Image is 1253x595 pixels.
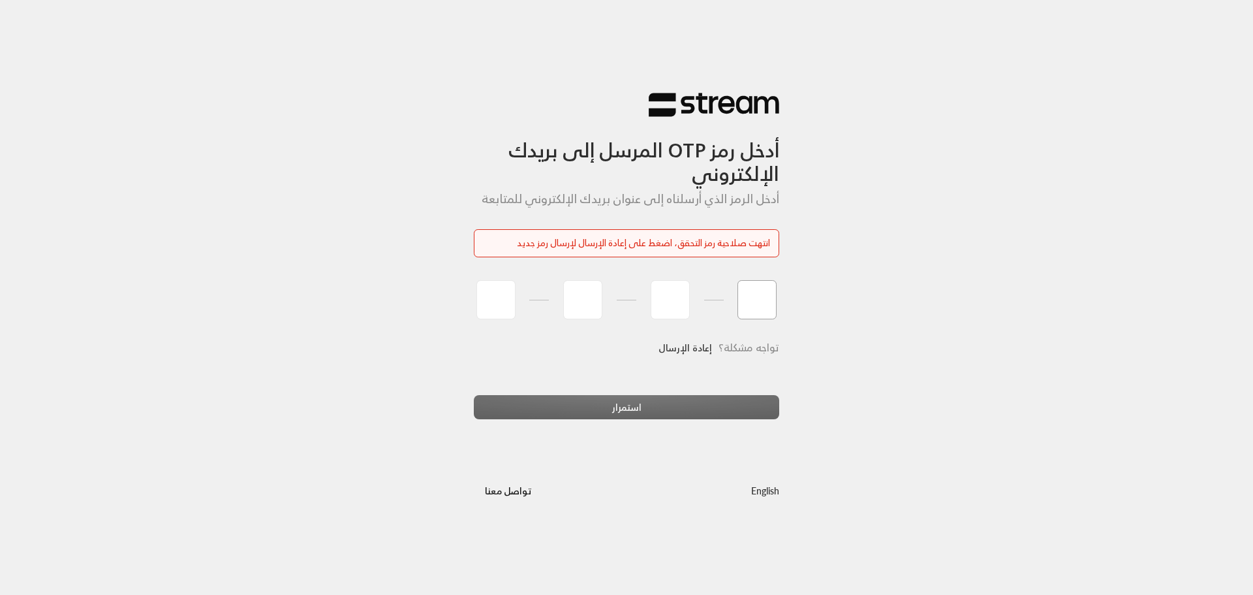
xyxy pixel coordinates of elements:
img: Stream Logo [649,92,779,118]
h3: أدخل رمز OTP المرسل إلى بريدك الإلكتروني [474,118,779,186]
div: انتهت صلاحية رمز التحقق، اضغط على إعادة الإرسال لإرسال رمز جديد [483,236,770,250]
a: English [751,479,779,503]
a: إعادة الإرسال [658,334,712,361]
a: تواصل معنا [474,483,542,499]
h5: أدخل الرمز الذي أرسلناه إلى عنوان بريدك الإلكتروني للمتابعة [474,192,779,206]
button: تواصل معنا [474,479,542,503]
span: تواجه مشكلة؟ [719,338,779,357]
